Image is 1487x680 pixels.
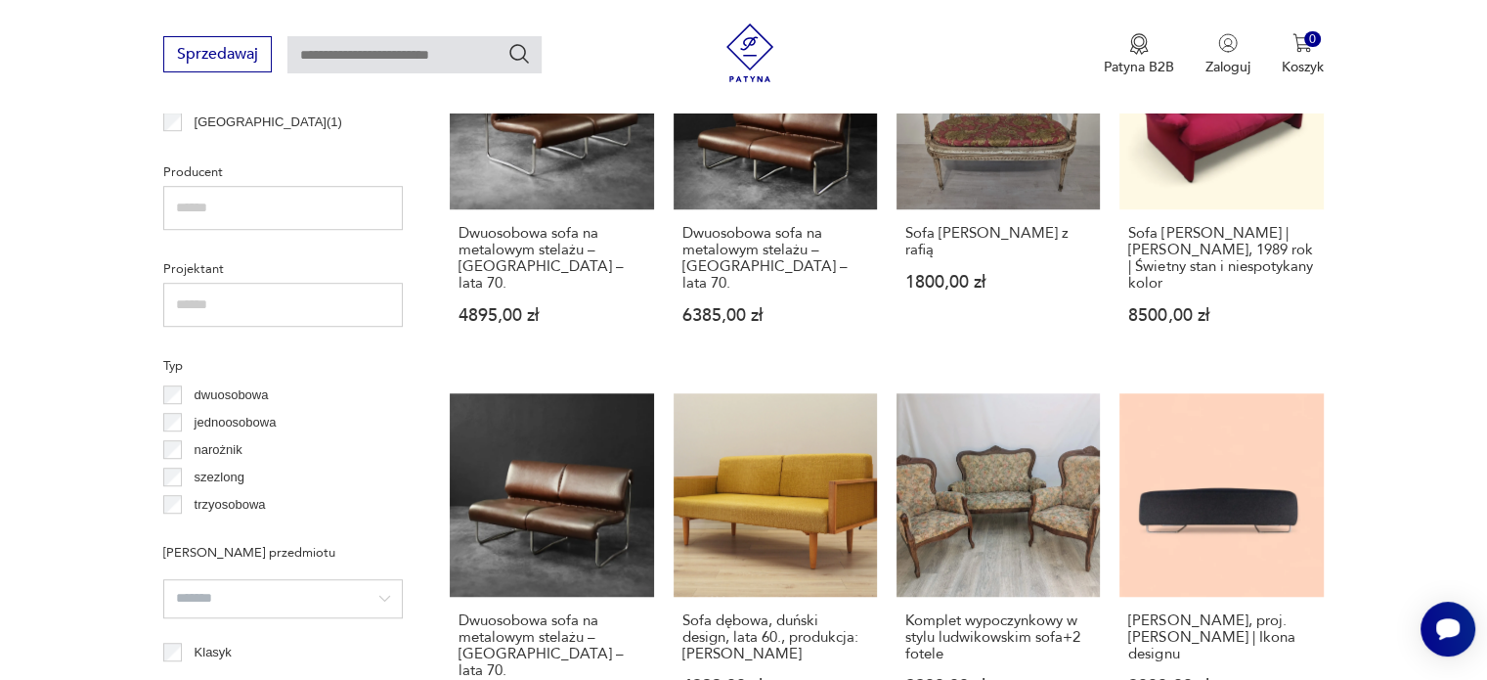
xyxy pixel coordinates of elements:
h3: Dwuosobowa sofa na metalowym stelażu – [GEOGRAPHIC_DATA] – lata 70. [682,225,868,292]
button: Sprzedawaj [163,36,272,72]
button: 0Koszyk [1282,33,1324,76]
h3: Dwuosobowa sofa na metalowym stelażu – [GEOGRAPHIC_DATA] – lata 70. [459,225,644,292]
p: dwuosobowa [195,385,269,406]
a: Ikona medaluPatyna B2B [1104,33,1174,76]
a: Sofa Ludwik XVI z rafiąSofa [PERSON_NAME] z rafią1800,00 zł [897,5,1100,361]
p: Zaloguj [1205,58,1250,76]
img: Ikona medalu [1129,33,1149,55]
p: szezlong [195,467,244,488]
button: Zaloguj [1205,33,1250,76]
p: 1800,00 zł [905,274,1091,291]
p: 6385,00 zł [682,307,868,324]
button: Szukaj [507,42,531,66]
p: Klasyk [195,642,232,663]
p: 8500,00 zł [1128,307,1314,324]
h3: Sofa dębowa, duński design, lata 60., produkcja: [PERSON_NAME] [682,612,868,662]
button: Patyna B2B [1104,33,1174,76]
a: Sprzedawaj [163,49,272,63]
p: Projektant [163,258,403,280]
p: Koszyk [1282,58,1324,76]
p: Patyna B2B [1104,58,1174,76]
p: [PERSON_NAME] przedmiotu [163,542,403,564]
div: 0 [1304,31,1321,48]
p: jednoosobowa [195,412,277,433]
h3: Komplet wypoczynkowy w stylu ludwikowskim sofa+2 fotele [905,612,1091,662]
p: Typ [163,355,403,377]
p: narożnik [195,439,242,461]
h3: Dwuosobowa sofa na metalowym stelażu – [GEOGRAPHIC_DATA] – lata 70. [459,612,644,679]
p: [GEOGRAPHIC_DATA] ( 1 ) [195,112,342,133]
iframe: Smartsupp widget button [1421,602,1475,657]
img: Patyna - sklep z meblami i dekoracjami vintage [721,23,779,82]
a: Dwuosobowa sofa na metalowym stelażu – Niemcy – lata 70.Dwuosobowa sofa na metalowym stelażu – [G... [674,5,877,361]
p: 4895,00 zł [459,307,644,324]
h3: [PERSON_NAME], proj. [PERSON_NAME] | Ikona designu [1128,612,1314,662]
img: Ikonka użytkownika [1218,33,1238,53]
p: Producent [163,161,403,183]
h3: Sofa [PERSON_NAME] z rafią [905,225,1091,258]
h3: Sofa [PERSON_NAME] | [PERSON_NAME], 1989 rok | Świetny stan i niespotykany kolor [1128,225,1314,292]
a: KlasykSofa Cassina Portovenere | Vico Magistretti, 1989 rok | Świetny stan i niespotykany kolorSo... [1119,5,1323,361]
a: Dwuosobowa sofa na metalowym stelażu – Niemcy – lata 70.Dwuosobowa sofa na metalowym stelażu – [G... [450,5,653,361]
p: trzyosobowa [195,494,266,516]
img: Ikona koszyka [1292,33,1312,53]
